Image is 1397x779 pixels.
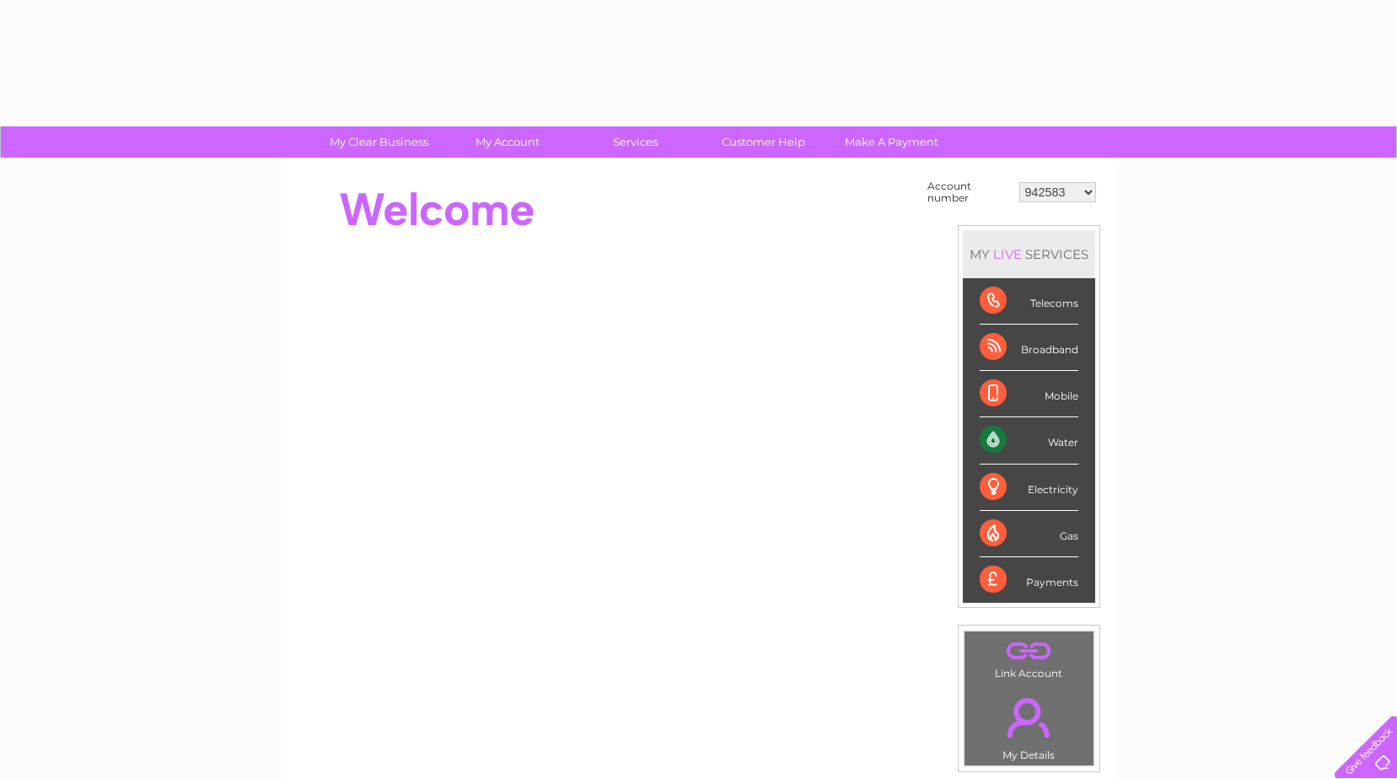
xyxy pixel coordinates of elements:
[566,126,705,158] a: Services
[822,126,961,158] a: Make A Payment
[969,688,1089,747] a: .
[694,126,833,158] a: Customer Help
[438,126,577,158] a: My Account
[980,325,1078,371] div: Broadband
[923,176,1015,208] td: Account number
[309,126,449,158] a: My Clear Business
[964,684,1094,766] td: My Details
[964,631,1094,684] td: Link Account
[990,246,1025,262] div: LIVE
[963,230,1095,278] div: MY SERVICES
[980,278,1078,325] div: Telecoms
[980,417,1078,464] div: Water
[980,557,1078,603] div: Payments
[980,511,1078,557] div: Gas
[980,465,1078,511] div: Electricity
[980,371,1078,417] div: Mobile
[969,636,1089,665] a: .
